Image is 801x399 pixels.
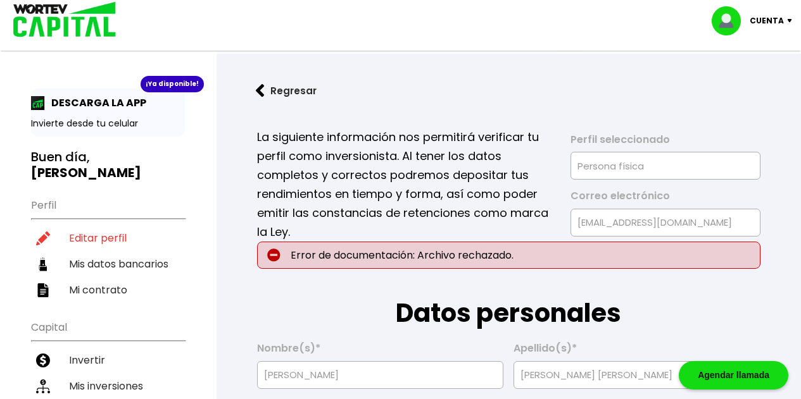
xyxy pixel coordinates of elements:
[31,96,45,110] img: app-icon
[237,74,336,107] button: Regresar
[45,95,146,111] p: DESCARGA LA APP
[571,133,760,152] label: Perfil seleccionado
[31,117,185,130] p: Invierte desde tu celular
[257,242,760,269] p: Error de documentación: Archivo rechazado.
[36,353,50,367] img: invertir-icon.b3b967d7.svg
[31,251,185,277] a: Mis datos bancarios
[257,342,504,361] label: Nombre(s)
[571,190,760,209] label: Correo electrónico
[141,76,204,92] div: ¡Ya disponible!
[257,128,553,242] p: La siguiente información nos permitirá verificar tu perfil como inversionista. Al tener los datos...
[31,277,185,303] a: Mi contrato
[256,84,265,97] img: flecha izquierda
[36,379,50,393] img: inversiones-icon.6695dc30.svg
[712,6,750,35] img: profile-image
[514,342,760,361] label: Apellido(s)
[257,269,760,332] h1: Datos personales
[31,373,185,399] a: Mis inversiones
[267,249,281,262] img: error-circle.027baa21.svg
[31,225,185,251] a: Editar perfil
[237,74,781,107] a: flecha izquierdaRegresar
[784,19,801,23] img: icon-down
[679,361,788,390] div: Agendar llamada
[31,347,185,373] a: Invertir
[36,283,50,297] img: contrato-icon.f2db500c.svg
[36,231,50,245] img: editar-icon.952d3147.svg
[31,149,185,181] h3: Buen día,
[36,257,50,271] img: datos-icon.10cf9172.svg
[750,11,784,30] p: Cuenta
[31,164,141,181] b: [PERSON_NAME]
[31,191,185,303] ul: Perfil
